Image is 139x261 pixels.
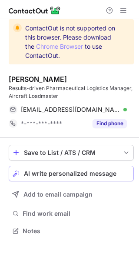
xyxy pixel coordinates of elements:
[25,23,118,60] span: ContactOut is not supported on this browser. Please download the to use ContactOut.
[9,145,134,161] button: save-profile-one-click
[23,191,93,198] span: Add to email campaign
[93,119,127,128] button: Reveal Button
[9,225,134,237] button: Notes
[13,23,22,32] img: warning
[21,106,120,114] span: [EMAIL_ADDRESS][DOMAIN_NAME]
[23,227,130,235] span: Notes
[9,75,67,84] div: [PERSON_NAME]
[9,5,61,16] img: ContactOut v5.3.10
[24,149,119,156] div: Save to List / ATS / CRM
[9,84,134,100] div: Results-driven Pharmaceutical Logistics Manager, Aircraft Loadmaster
[9,166,134,181] button: AI write personalized message
[24,170,116,177] span: AI write personalized message
[36,43,83,50] a: Chrome Browser
[9,187,134,202] button: Add to email campaign
[9,207,134,220] button: Find work email
[23,210,130,217] span: Find work email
